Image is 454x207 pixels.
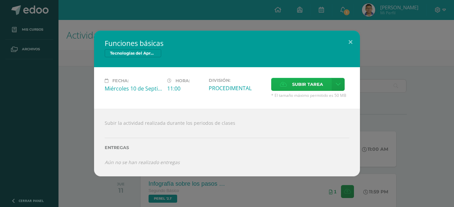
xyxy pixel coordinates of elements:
span: Subir tarea [292,78,323,91]
div: Subir la actividad realizada durante los periodos de clases [94,109,360,176]
i: Aún no se han realizado entregas [105,159,180,165]
div: 11:00 [167,85,203,92]
span: Hora: [175,78,190,83]
span: * El tamaño máximo permitido es 50 MB [271,93,349,98]
span: Fecha: [112,78,129,83]
label: División: [209,78,266,83]
h2: Funciones básicas [105,39,349,48]
button: Close (Esc) [341,31,360,53]
div: Miércoles 10 de Septiembre [105,85,162,92]
div: PROCEDIMENTAL [209,85,266,92]
label: Entregas [105,145,349,150]
span: Tecnologías del Aprendizaje y la Comunicación [105,49,161,57]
